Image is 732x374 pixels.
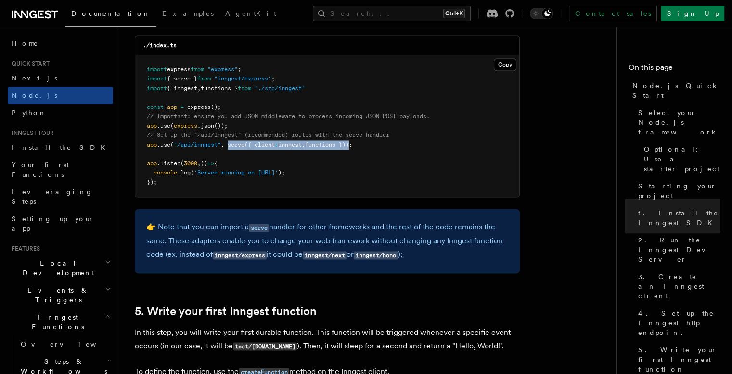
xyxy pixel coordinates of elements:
p: 👉 Note that you can import a handler for other frameworks and the rest of the code remains the sa... [146,220,508,262]
span: ( [191,169,194,176]
a: Starting your project [634,177,720,204]
span: functions } [201,85,238,92]
span: from [238,85,251,92]
span: , [197,85,201,92]
code: inngest/express [213,251,267,259]
a: Node.js [8,87,113,104]
span: , [221,141,224,148]
kbd: Ctrl+K [443,9,465,18]
span: 3. Create an Inngest client [638,272,720,301]
span: app [147,141,157,148]
span: functions })); [305,141,352,148]
span: from [197,75,211,82]
span: Features [8,245,40,253]
span: ( [180,160,184,167]
span: Your first Functions [12,161,69,178]
span: () [201,160,207,167]
span: (); [211,104,221,110]
span: Home [12,39,39,48]
button: Local Development [8,254,113,281]
button: Inngest Functions [8,308,113,335]
a: Leveraging Steps [8,183,113,210]
span: 4. Set up the Inngest http endpoint [638,308,720,337]
span: Leveraging Steps [12,188,93,205]
span: : [275,141,278,148]
button: Copy [494,58,516,71]
span: Python [12,109,47,117]
span: Starting your project [638,181,720,200]
span: serve [228,141,244,148]
span: // Set up the "/api/inngest" (recommended) routes with the serve handler [147,132,389,138]
h4: On this page [629,62,720,77]
a: Sign Up [661,6,724,21]
a: 2. Run the Inngest Dev Server [634,231,720,268]
span: app [147,122,157,129]
span: Node.js [12,92,57,99]
span: express [167,66,191,73]
span: "inngest/express" [214,75,271,82]
span: Node.js Quick Start [632,81,720,100]
span: => [207,160,214,167]
span: "express" [207,66,238,73]
span: Examples [162,10,214,17]
span: .use [157,141,170,148]
a: Contact sales [569,6,657,21]
a: serve [249,222,269,231]
span: Events & Triggers [8,285,105,305]
span: 'Server running on [URL]' [194,169,278,176]
span: "/api/inngest" [174,141,221,148]
button: Events & Triggers [8,281,113,308]
span: ( [170,141,174,148]
a: Select your Node.js framework [634,104,720,141]
button: Search...Ctrl+K [313,6,471,21]
span: 1. Install the Inngest SDK [638,208,720,227]
span: ; [238,66,241,73]
a: Node.js Quick Start [629,77,720,104]
a: Optional: Use a starter project [640,141,720,177]
span: 3000 [184,160,197,167]
span: Next.js [12,74,57,82]
span: ({ client [244,141,275,148]
span: ); [278,169,285,176]
span: = [180,104,184,110]
span: inngest [278,141,302,148]
span: Documentation [71,10,151,17]
span: express [187,104,211,110]
a: Python [8,104,113,121]
span: .listen [157,160,180,167]
code: inngest/next [303,251,347,259]
a: Overview [17,335,113,353]
span: "./src/inngest" [255,85,305,92]
a: Next.js [8,69,113,87]
span: Inngest Functions [8,312,104,332]
span: const [147,104,164,110]
span: Install the SDK [12,144,111,151]
button: Toggle dark mode [530,8,553,19]
span: from [191,66,204,73]
span: ; [271,75,275,82]
span: { inngest [167,85,197,92]
span: express [174,122,197,129]
span: AgentKit [225,10,276,17]
span: console [154,169,177,176]
span: , [302,141,305,148]
code: ./index.ts [143,42,177,49]
span: Overview [21,340,120,348]
span: .json [197,122,214,129]
span: import [147,85,167,92]
a: 4. Set up the Inngest http endpoint [634,305,720,341]
code: serve [249,224,269,232]
a: 5. Write your first Inngest function [135,304,317,318]
a: Your first Functions [8,156,113,183]
span: Setting up your app [12,215,94,232]
span: 2. Run the Inngest Dev Server [638,235,720,264]
a: AgentKit [219,3,282,26]
span: Local Development [8,258,105,278]
span: ()); [214,122,228,129]
span: .use [157,122,170,129]
span: Select your Node.js framework [638,108,720,137]
span: { [214,160,218,167]
span: Optional: Use a starter project [644,145,720,174]
span: Inngest tour [8,129,54,137]
a: Documentation [65,3,156,27]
